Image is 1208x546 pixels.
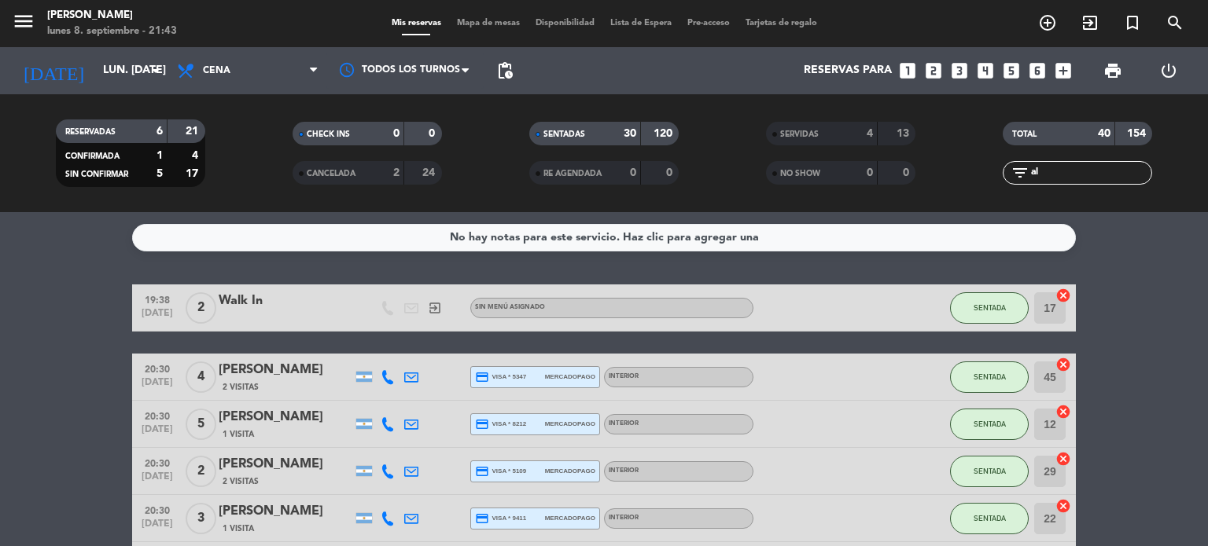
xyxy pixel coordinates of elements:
i: looks_3 [949,60,970,81]
i: exit_to_app [1081,13,1099,32]
div: lunes 8. septiembre - 21:43 [47,24,177,39]
span: [DATE] [138,377,177,395]
strong: 0 [429,128,438,139]
div: [PERSON_NAME] [219,407,352,427]
span: pending_actions [495,61,514,80]
i: cancel [1055,404,1071,420]
i: looks_two [923,60,944,81]
strong: 1 [157,150,163,161]
span: [DATE] [138,424,177,442]
span: SENTADA [974,372,1006,381]
i: cancel [1055,357,1071,372]
span: visa * 8212 [475,417,526,431]
i: looks_4 [975,60,996,81]
span: 2 [186,456,216,487]
span: 2 [186,292,216,324]
i: cancel [1055,451,1071,467]
div: [PERSON_NAME] [219,501,352,522]
span: 4 [186,361,216,393]
span: Interior [609,515,639,521]
span: SENTADA [974,467,1006,475]
span: 20:30 [138,406,177,424]
span: 19:38 [138,290,177,308]
strong: 4 [192,150,201,161]
div: LOG OUT [1140,47,1196,94]
button: SENTADA [950,292,1029,324]
span: Mapa de mesas [449,19,528,27]
i: credit_card [475,464,489,478]
button: SENTADA [950,361,1029,393]
span: Sin menú asignado [475,304,545,310]
strong: 0 [867,167,873,178]
i: power_settings_new [1159,61,1178,80]
span: 1 Visita [223,428,254,441]
span: mercadopago [545,372,595,382]
span: 20:30 [138,453,177,471]
strong: 0 [630,167,636,178]
strong: 21 [186,126,201,137]
span: visa * 9411 [475,511,526,526]
div: No hay notas para este servicio. Haz clic para agregar una [450,229,759,247]
strong: 120 [654,128,676,139]
span: SIN CONFIRMAR [65,170,128,178]
span: SENTADAS [543,130,585,138]
span: Interior [609,467,639,474]
span: Reservas para [804,64,892,77]
span: SENTADA [974,514,1006,522]
span: [DATE] [138,308,177,326]
span: RE AGENDADA [543,170,602,178]
span: Interior [609,420,639,427]
div: Walk In [219,291,352,311]
strong: 154 [1127,128,1149,139]
span: Cena [203,65,230,76]
i: search [1166,13,1184,32]
span: 20:30 [138,500,177,519]
span: 20:30 [138,359,177,377]
strong: 5 [157,168,163,179]
span: 2 Visitas [223,475,259,488]
i: credit_card [475,417,489,431]
span: [DATE] [138,471,177,489]
span: 3 [186,503,216,534]
i: looks_5 [1001,60,1022,81]
span: CONFIRMADA [65,152,120,160]
strong: 0 [903,167,912,178]
strong: 6 [157,126,163,137]
button: menu [12,9,35,38]
i: arrow_drop_down [146,61,165,80]
i: credit_card [475,370,489,384]
i: filter_list [1011,163,1029,182]
span: mercadopago [545,419,595,429]
span: mercadopago [545,466,595,476]
i: [DATE] [12,53,95,88]
div: [PERSON_NAME] [47,8,177,24]
i: add_box [1053,60,1074,81]
span: SENTADA [974,303,1006,312]
span: RESERVADAS [65,128,116,136]
strong: 13 [897,128,912,139]
strong: 30 [624,128,636,139]
strong: 0 [666,167,676,178]
span: 1 Visita [223,522,254,535]
span: 5 [186,409,216,440]
span: Interior [609,373,639,379]
button: SENTADA [950,456,1029,487]
span: 2 Visitas [223,381,259,394]
strong: 4 [867,128,873,139]
div: [PERSON_NAME] [219,360,352,380]
i: credit_card [475,511,489,526]
i: cancel [1055,498,1071,514]
span: SERVIDAS [780,130,819,138]
span: Mis reservas [384,19,449,27]
strong: 24 [422,167,438,178]
strong: 2 [393,167,400,178]
i: cancel [1055,288,1071,303]
i: exit_to_app [428,301,442,315]
span: NO SHOW [780,170,820,178]
span: CHECK INS [307,130,350,138]
i: turned_in_not [1123,13,1142,32]
div: [PERSON_NAME] [219,454,352,475]
i: looks_6 [1027,60,1048,81]
span: print [1103,61,1122,80]
i: looks_one [897,60,918,81]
